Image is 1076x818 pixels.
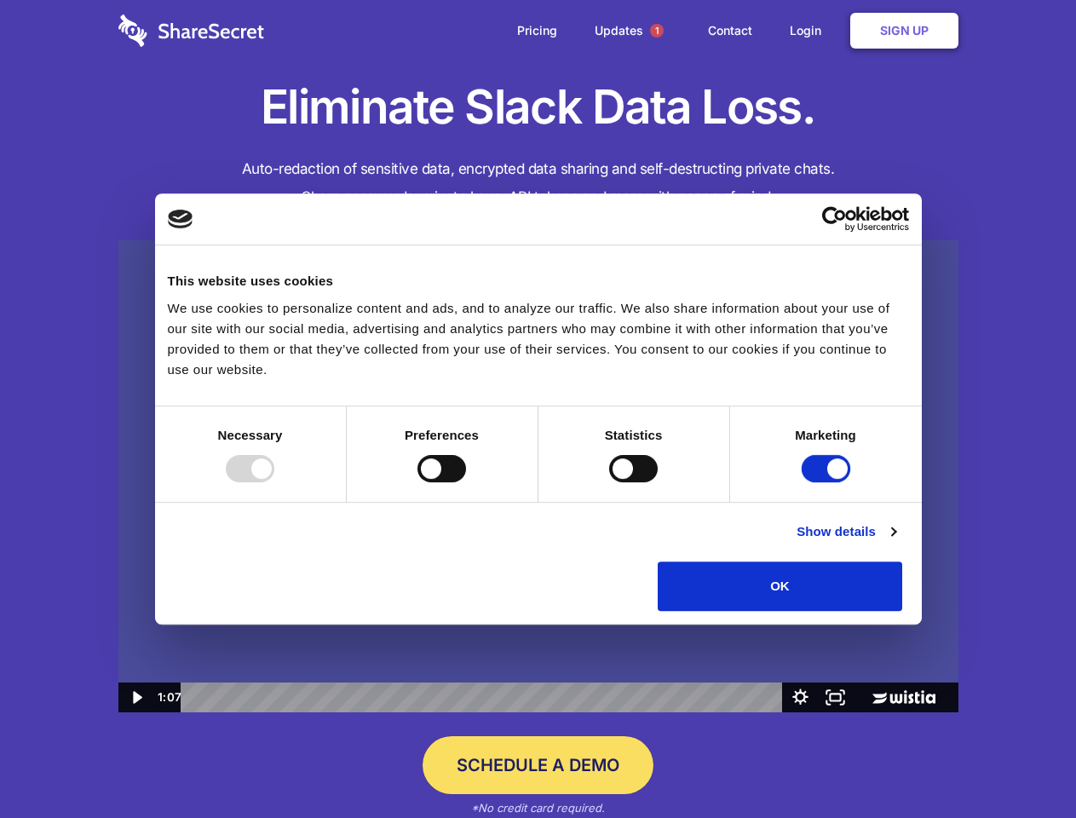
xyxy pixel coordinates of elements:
[118,683,153,712] button: Play Video
[118,14,264,47] img: logo-wordmark-white-trans-d4663122ce5f474addd5e946df7df03e33cb6a1c49d2221995e7729f52c070b2.svg
[853,683,958,712] a: Wistia Logo -- Learn More
[118,155,958,211] h4: Auto-redaction of sensitive data, encrypted data sharing and self-destructing private chats. Shar...
[471,801,605,815] em: *No credit card required.
[118,240,958,713] img: Sharesecret
[773,4,847,57] a: Login
[850,13,958,49] a: Sign Up
[760,206,909,232] a: Usercentrics Cookiebot - opens in a new window
[650,24,664,37] span: 1
[795,428,856,442] strong: Marketing
[818,683,853,712] button: Fullscreen
[118,77,958,138] h1: Eliminate Slack Data Loss.
[168,210,193,228] img: logo
[797,521,895,542] a: Show details
[991,733,1056,798] iframe: Drift Widget Chat Controller
[783,683,818,712] button: Show settings menu
[500,4,574,57] a: Pricing
[168,271,909,291] div: This website uses cookies
[605,428,663,442] strong: Statistics
[423,736,653,794] a: Schedule a Demo
[194,683,774,712] div: Playbar
[218,428,283,442] strong: Necessary
[658,562,902,611] button: OK
[691,4,769,57] a: Contact
[405,428,479,442] strong: Preferences
[168,298,909,380] div: We use cookies to personalize content and ads, and to analyze our traffic. We also share informat...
